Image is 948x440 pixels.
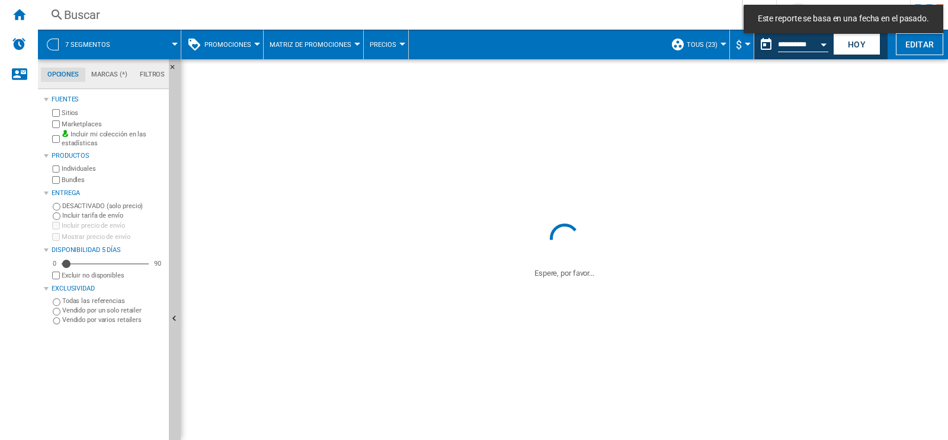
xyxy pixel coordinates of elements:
[52,176,60,184] input: Bundles
[52,165,60,173] input: Individuales
[204,30,257,59] button: Promociones
[53,308,60,315] input: Vendido por un solo retailer
[52,233,60,241] input: Mostrar precio de envío
[65,41,110,49] span: 7 segmentos
[62,221,164,230] label: Incluir precio de envío
[52,120,60,128] input: Marketplaces
[44,30,175,59] div: 7 segmentos
[64,7,711,23] div: Buscar
[754,13,933,25] span: Este reporte se basa en una fecha en el pasado.
[52,151,164,161] div: Productos
[896,33,943,55] button: Editar
[52,284,164,294] div: Exclusividad
[370,30,402,59] button: Precios
[12,37,26,51] img: alerts-logo.svg
[62,296,164,305] label: Todas las referencias
[41,68,85,82] md-tab-item: Opciones
[62,109,164,117] label: Sitios
[62,176,164,184] label: Bundles
[169,59,183,81] button: Ocultar
[62,258,149,270] md-slider: Disponibilidad
[52,132,60,146] input: Incluir mi colección en las estadísticas
[53,212,60,220] input: Incluir tarifa de envío
[62,120,164,129] label: Marketplaces
[754,30,831,59] div: Este reporte se basa en una fecha en el pasado.
[52,245,164,255] div: Disponibilidad 5 Días
[52,95,164,104] div: Fuentes
[62,232,164,241] label: Mostrar precio de envío
[187,30,257,59] div: Promociones
[270,41,351,49] span: Matriz de promociones
[62,211,164,220] label: Incluir tarifa de envío
[62,130,164,148] label: Incluir mi colección en las estadísticas
[52,222,60,229] input: Incluir precio de envío
[687,30,723,59] button: TOUS (23)
[50,259,59,268] div: 0
[370,41,396,49] span: Precios
[736,30,748,59] button: $
[730,30,754,59] md-menu: Currency
[65,30,122,59] button: 7 segmentos
[53,298,60,306] input: Todas las referencias
[270,30,357,59] button: Matriz de promociones
[53,317,60,325] input: Vendido por varios retailers
[833,33,880,55] button: Hoy
[85,68,134,82] md-tab-item: Marcas (*)
[62,130,69,137] img: mysite-bg-18x18.png
[52,109,60,117] input: Sitios
[671,30,723,59] div: TOUS (23)
[754,33,778,56] button: md-calendar
[534,269,594,278] ng-transclude: Espere, por favor...
[687,41,718,49] span: TOUS (23)
[62,271,164,280] label: Excluir no disponibles
[204,41,251,49] span: Promociones
[53,203,60,211] input: DESACTIVADO (solo precio)
[62,202,164,211] label: DESACTIVADO (solo precio)
[151,259,164,268] div: 90
[62,306,164,315] label: Vendido por un solo retailer
[813,32,834,53] button: Open calendar
[736,39,742,51] span: $
[133,68,171,82] md-tab-item: Filtros
[62,164,164,173] label: Individuales
[52,272,60,279] input: Mostrar precio de envío
[52,189,164,198] div: Entrega
[62,315,164,324] label: Vendido por varios retailers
